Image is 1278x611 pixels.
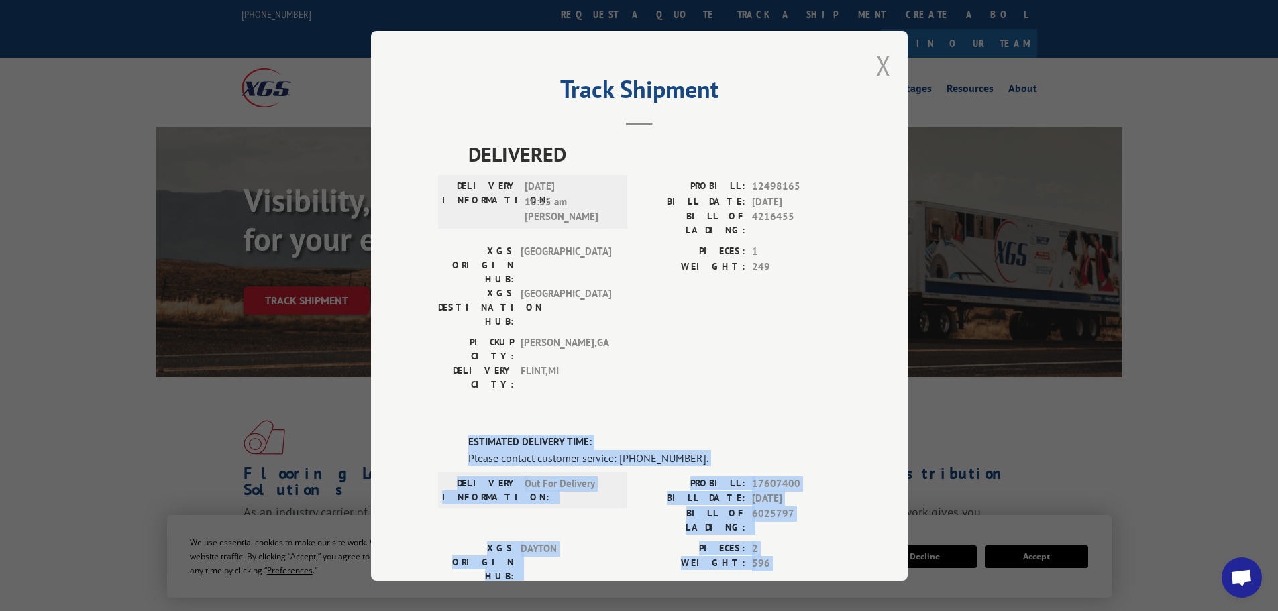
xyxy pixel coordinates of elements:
[521,244,611,286] span: [GEOGRAPHIC_DATA]
[752,209,841,237] span: 4216455
[438,335,514,364] label: PICKUP CITY:
[468,139,841,169] span: DELIVERED
[639,541,745,556] label: PIECES:
[752,556,841,571] span: 596
[521,335,611,364] span: [PERSON_NAME] , GA
[438,244,514,286] label: XGS ORIGIN HUB:
[639,506,745,534] label: BILL OF LADING:
[752,491,841,506] span: [DATE]
[752,179,841,195] span: 12498165
[442,179,518,225] label: DELIVERY INFORMATION:
[639,194,745,209] label: BILL DATE:
[521,541,611,583] span: DAYTON
[752,541,841,556] span: 2
[639,476,745,491] label: PROBILL:
[438,541,514,583] label: XGS ORIGIN HUB:
[525,476,615,504] span: Out For Delivery
[752,259,841,274] span: 249
[752,244,841,260] span: 1
[1222,557,1262,598] div: Open chat
[521,286,611,329] span: [GEOGRAPHIC_DATA]
[752,194,841,209] span: [DATE]
[752,476,841,491] span: 17607400
[639,244,745,260] label: PIECES:
[468,449,841,465] div: Please contact customer service: [PHONE_NUMBER].
[438,286,514,329] label: XGS DESTINATION HUB:
[639,491,745,506] label: BILL DATE:
[442,476,518,504] label: DELIVERY INFORMATION:
[752,506,841,534] span: 6025797
[639,209,745,237] label: BILL OF LADING:
[639,259,745,274] label: WEIGHT:
[521,364,611,392] span: FLINT , MI
[639,556,745,571] label: WEIGHT:
[438,364,514,392] label: DELIVERY CITY:
[876,48,891,83] button: Close modal
[438,80,841,105] h2: Track Shipment
[639,179,745,195] label: PROBILL:
[525,179,615,225] span: [DATE] 10:55 am [PERSON_NAME]
[468,435,841,450] label: ESTIMATED DELIVERY TIME:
